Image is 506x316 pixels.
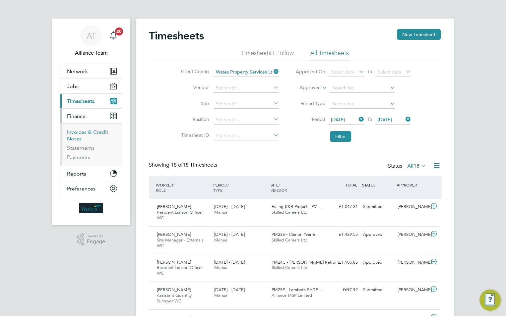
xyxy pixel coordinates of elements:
div: APPROVER [395,179,429,191]
a: Payments [67,154,90,160]
span: TYPE [213,187,222,193]
span: Skilled Careers Ltd [272,209,307,215]
div: Finance [60,123,122,166]
span: Ealing K&B Project - PM… [272,204,322,209]
span: PM25F - Lambeth SHDF… [272,287,322,292]
div: Showing [149,162,219,169]
h2: Timesheets [149,29,204,42]
label: All [407,163,426,169]
span: To [365,115,374,124]
div: £1,047.31 [326,201,360,212]
button: Engage Resource Center [479,290,501,311]
a: Statements [67,145,95,151]
li: All Timesheets [310,49,349,61]
a: ATAlliance Team [60,25,122,57]
span: Jobs [67,83,79,89]
div: Submitted [360,285,395,295]
div: £1,439.55 [326,229,360,240]
span: Preferences [67,185,95,192]
button: Network [60,64,122,79]
span: [PERSON_NAME] [157,259,191,265]
span: / [227,182,229,187]
div: [PERSON_NAME] [395,201,429,212]
span: Skilled Careers Ltd [272,265,307,270]
span: To [365,67,374,76]
span: Resident Liaison Officer WC [157,209,203,221]
label: Period Type [295,100,325,106]
input: Search for... [214,99,279,109]
nav: Main navigation [52,19,130,225]
span: Manual [214,237,228,243]
button: Finance [60,109,122,123]
div: £697.92 [326,285,360,295]
span: 18 [413,163,419,169]
div: [PERSON_NAME] [395,285,429,295]
button: Jobs [60,79,122,93]
span: PM23S - Clarion Year 6 [272,232,315,237]
label: Approver [290,84,320,91]
span: Site Manager - Externals WC [157,237,204,248]
div: £1,105.85 [326,257,360,268]
label: Client Config [179,69,209,75]
span: Alliance MSP Limited [272,292,312,298]
span: PM24C - [PERSON_NAME] Retrofit [272,259,339,265]
label: Approved On [295,69,325,75]
button: Reports [60,166,122,181]
span: Manual [214,292,228,298]
span: Resident Liaison Officer WC [157,265,203,276]
label: Vendor [179,84,209,90]
span: Select date [331,69,355,75]
input: Select one [330,99,395,109]
span: Manual [214,265,228,270]
img: wates-logo-retina.png [79,203,103,213]
span: / [279,182,280,187]
label: Timesheet ID [179,132,209,138]
span: 20 [115,27,123,35]
span: [DATE] - [DATE] [214,259,245,265]
span: [PERSON_NAME] [157,232,191,237]
span: [DATE] - [DATE] [214,287,245,292]
label: Position [179,116,209,122]
span: [DATE] [331,117,345,123]
a: Go to home page [60,203,122,213]
div: [PERSON_NAME] [395,229,429,240]
input: Search for... [330,83,395,93]
span: [DATE] [378,117,392,123]
div: Status [388,162,427,171]
input: Search for... [214,68,279,77]
span: [PERSON_NAME] [157,287,191,292]
span: VENDOR [271,187,287,193]
a: Invoices & Credit Notes [67,129,108,142]
div: PERIOD [212,179,269,196]
span: Powered by [87,233,105,239]
input: Search for... [214,83,279,93]
span: [DATE] - [DATE] [214,204,245,209]
label: Period [295,116,325,122]
button: Filter [330,131,351,142]
a: Powered byEngage [77,233,105,246]
span: [PERSON_NAME] [157,204,191,209]
span: 18 of [171,162,183,168]
span: Alliance Team [60,49,122,57]
label: Site [179,100,209,106]
span: [DATE] - [DATE] [214,232,245,237]
span: Skilled Careers Ltd [272,237,307,243]
span: Engage [87,239,105,244]
div: STATUS [360,179,395,191]
span: Finance [67,113,86,119]
span: Select date [378,69,402,75]
input: Search for... [214,115,279,125]
a: 20 [107,25,120,46]
span: Assistant Quantity Surveyor WC [157,292,192,304]
div: WORKER [154,179,212,196]
div: Submitted [360,201,395,212]
span: Reports [67,171,86,177]
div: Approved [360,229,395,240]
button: Timesheets [60,94,122,108]
div: Approved [360,257,395,268]
span: 18 Timesheets [171,162,217,168]
span: AT [87,31,96,40]
div: SITE [269,179,326,196]
div: [PERSON_NAME] [395,257,429,268]
span: / [173,182,174,187]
